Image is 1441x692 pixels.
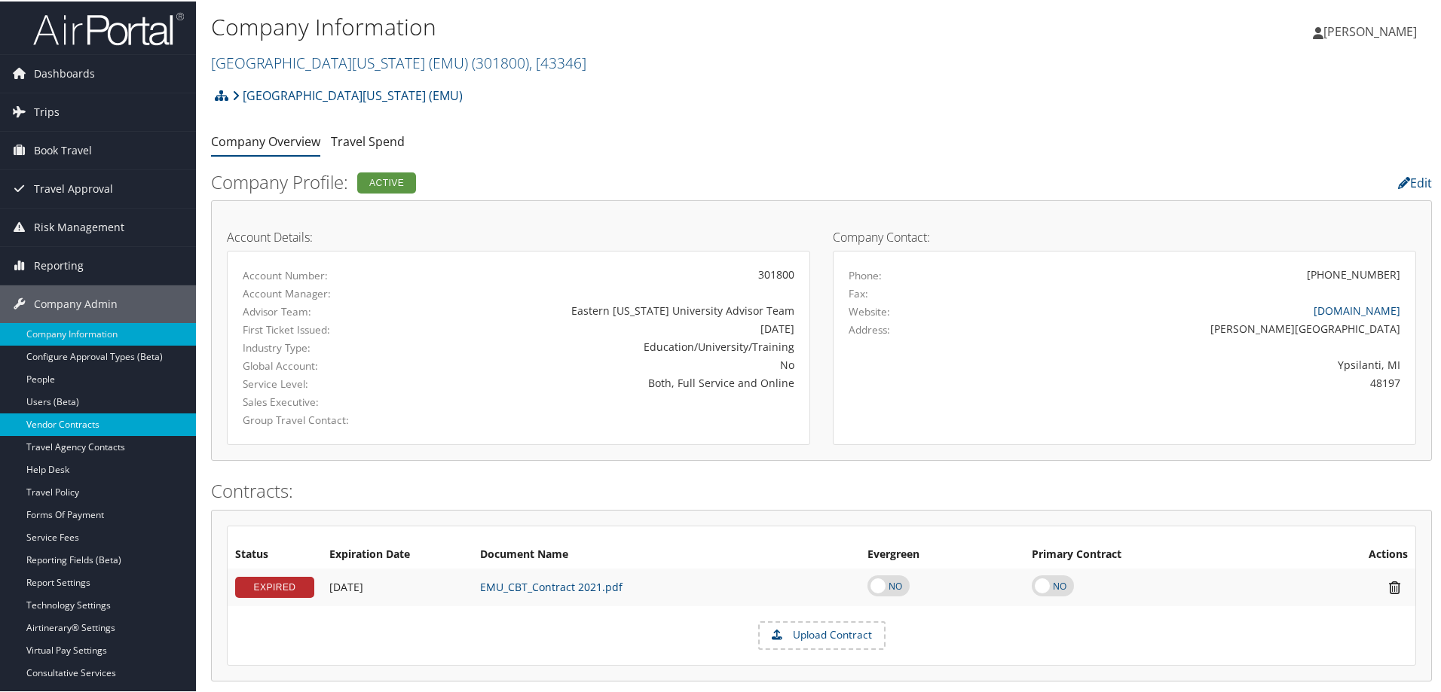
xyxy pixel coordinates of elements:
[34,284,118,322] span: Company Admin
[993,373,1401,389] div: 48197
[1282,540,1415,567] th: Actions
[860,540,1025,567] th: Evergreen
[243,411,411,426] label: Group Travel Contact:
[34,245,84,283] span: Reporting
[34,169,113,206] span: Travel Approval
[33,10,184,45] img: airportal-logo.png
[243,285,411,300] label: Account Manager:
[480,578,623,593] a: EMU_CBT_Contract 2021.pdf
[1307,265,1400,281] div: [PHONE_NUMBER]
[211,132,320,148] a: Company Overview
[849,321,890,336] label: Address:
[34,130,92,168] span: Book Travel
[243,303,411,318] label: Advisor Team:
[243,357,411,372] label: Global Account:
[849,285,868,300] label: Fax:
[228,540,322,567] th: Status
[1381,578,1408,594] i: Remove Contract
[849,267,882,282] label: Phone:
[357,171,416,192] div: Active
[1314,302,1400,316] a: [DOMAIN_NAME]
[211,168,1017,194] h2: Company Profile:
[34,92,60,130] span: Trips
[993,319,1401,335] div: [PERSON_NAME][GEOGRAPHIC_DATA]
[434,373,794,389] div: Both, Full Service and Online
[243,393,411,408] label: Sales Executive:
[243,267,411,282] label: Account Number:
[34,53,95,91] span: Dashboards
[434,301,794,317] div: Eastern [US_STATE] University Advisor Team
[329,579,465,593] div: Add/Edit Date
[211,10,1025,41] h1: Company Information
[227,230,810,242] h4: Account Details:
[1323,22,1417,38] span: [PERSON_NAME]
[472,51,529,72] span: ( 301800 )
[232,79,463,109] a: [GEOGRAPHIC_DATA][US_STATE] (EMU)
[243,375,411,390] label: Service Level:
[434,265,794,281] div: 301800
[760,621,884,647] label: Upload Contract
[833,230,1416,242] h4: Company Contact:
[211,51,586,72] a: [GEOGRAPHIC_DATA][US_STATE] (EMU)
[243,321,411,336] label: First Ticket Issued:
[322,540,473,567] th: Expiration Date
[235,575,314,596] div: EXPIRED
[434,337,794,353] div: Education/University/Training
[1313,8,1432,53] a: [PERSON_NAME]
[1398,173,1432,190] a: Edit
[993,355,1401,371] div: Ypsilanti, MI
[434,319,794,335] div: [DATE]
[473,540,860,567] th: Document Name
[34,207,124,245] span: Risk Management
[211,477,1432,502] h2: Contracts:
[331,132,405,148] a: Travel Spend
[243,339,411,354] label: Industry Type:
[1024,540,1282,567] th: Primary Contract
[434,355,794,371] div: No
[529,51,586,72] span: , [ 43346 ]
[329,578,363,593] span: [DATE]
[849,303,890,318] label: Website:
